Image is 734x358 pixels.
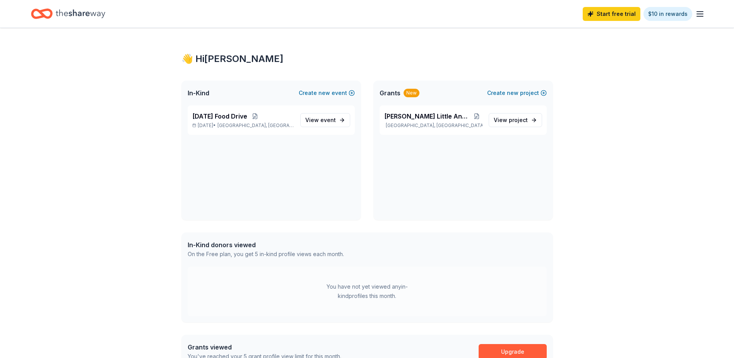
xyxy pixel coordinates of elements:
div: New [404,89,419,97]
span: new [507,88,518,98]
p: [DATE] • [192,122,294,129]
p: [GEOGRAPHIC_DATA], [GEOGRAPHIC_DATA] [384,122,482,129]
a: View event [300,113,350,127]
span: project [509,117,528,123]
span: event [320,117,336,123]
span: Grants [380,88,400,98]
div: In-Kind donors viewed [188,240,344,250]
a: View project [489,113,542,127]
div: Grants viewed [188,343,341,352]
button: Createnewevent [299,88,355,98]
a: Home [31,5,105,23]
span: [GEOGRAPHIC_DATA], [GEOGRAPHIC_DATA] [217,122,294,129]
span: [PERSON_NAME] Little Angels Program [384,112,471,121]
span: new [318,88,330,98]
a: $10 in rewards [643,7,692,21]
div: On the Free plan, you get 5 in-kind profile views each month. [188,250,344,259]
div: 👋 Hi [PERSON_NAME] [181,53,553,65]
span: View [305,115,336,125]
span: In-Kind [188,88,209,98]
a: Start free trial [583,7,640,21]
span: [DATE] Food Drive [192,112,247,121]
button: Createnewproject [487,88,547,98]
div: You have not yet viewed any in-kind profiles this month. [319,282,416,301]
span: View [494,115,528,125]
